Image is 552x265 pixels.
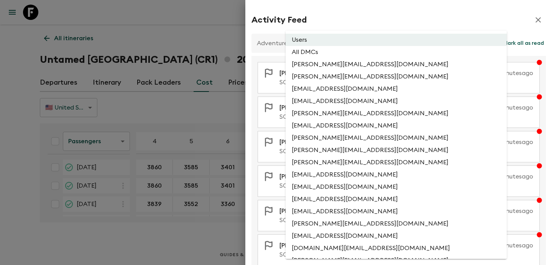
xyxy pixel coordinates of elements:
li: [PERSON_NAME][EMAIL_ADDRESS][DOMAIN_NAME] [286,218,507,230]
li: [PERSON_NAME][EMAIL_ADDRESS][DOMAIN_NAME] [286,144,507,156]
li: Users [286,34,507,46]
li: [PERSON_NAME][EMAIL_ADDRESS][DOMAIN_NAME] [286,70,507,83]
li: [EMAIL_ADDRESS][DOMAIN_NAME] [286,230,507,242]
li: [EMAIL_ADDRESS][DOMAIN_NAME] [286,168,507,181]
li: [PERSON_NAME][EMAIL_ADDRESS][DOMAIN_NAME] [286,107,507,119]
li: [PERSON_NAME][EMAIL_ADDRESS][DOMAIN_NAME] [286,132,507,144]
li: [DOMAIN_NAME][EMAIL_ADDRESS][DOMAIN_NAME] [286,242,507,254]
li: [EMAIL_ADDRESS][DOMAIN_NAME] [286,83,507,95]
li: [PERSON_NAME][EMAIL_ADDRESS][DOMAIN_NAME] [286,58,507,70]
li: [EMAIL_ADDRESS][DOMAIN_NAME] [286,119,507,132]
li: [EMAIL_ADDRESS][DOMAIN_NAME] [286,181,507,193]
li: All DMCs [286,46,507,58]
li: [EMAIL_ADDRESS][DOMAIN_NAME] [286,205,507,218]
li: [EMAIL_ADDRESS][DOMAIN_NAME] [286,193,507,205]
li: [PERSON_NAME][EMAIL_ADDRESS][DOMAIN_NAME] [286,156,507,168]
li: [EMAIL_ADDRESS][DOMAIN_NAME] [286,95,507,107]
